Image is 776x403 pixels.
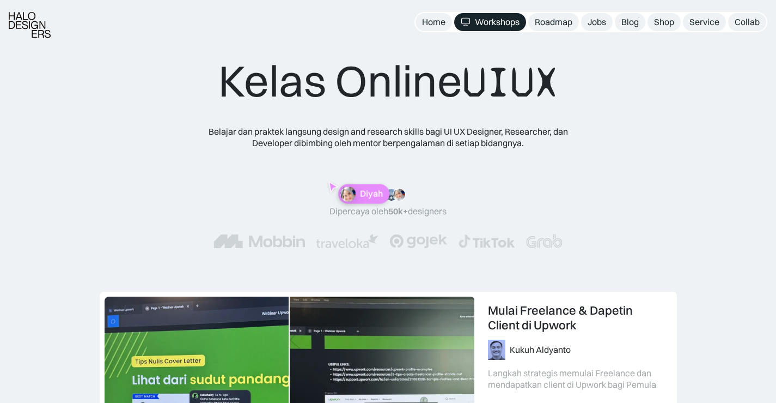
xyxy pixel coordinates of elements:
div: Blog [621,16,639,28]
a: Collab [728,13,766,31]
a: Roadmap [528,13,579,31]
div: Home [422,16,445,28]
div: Shop [654,16,674,28]
div: Roadmap [535,16,572,28]
div: Belajar dan praktek langsung design and research skills bagi UI UX Designer, Researcher, dan Deve... [192,126,584,149]
span: 50k+ [388,206,408,216]
div: Collab [735,16,760,28]
a: Service [683,13,726,31]
div: Service [689,16,719,28]
div: Jobs [588,16,606,28]
a: Home [416,13,452,31]
p: Diyah [360,189,383,199]
a: Workshops [454,13,526,31]
a: Shop [647,13,681,31]
div: Workshops [475,16,520,28]
a: Blog [615,13,645,31]
a: Jobs [581,13,613,31]
div: Kelas Online [218,55,558,109]
span: UIUX [462,56,558,109]
div: Dipercaya oleh designers [329,206,447,217]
